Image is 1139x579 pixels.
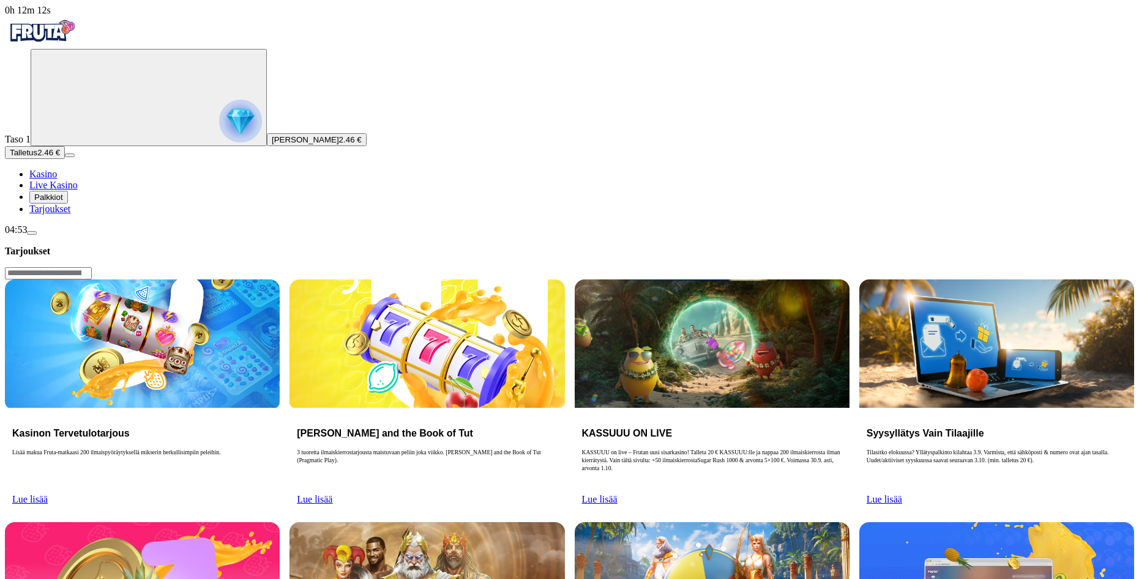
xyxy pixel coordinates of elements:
[29,169,57,179] a: diamond iconKasino
[289,279,564,408] img: John Hunter and the Book of Tut
[5,224,27,235] span: 04:53
[37,148,60,157] span: 2.46 €
[582,494,618,504] a: Lue lisää
[297,449,557,488] p: 3 tuoretta ilmaiskierrostarjousta maistuvaan peliin joka viikko. [PERSON_NAME] and the Book of Tu...
[5,245,1134,257] h3: Tarjoukset
[5,267,92,279] input: Search
[5,16,1134,215] nav: Primary
[27,231,37,235] button: menu
[867,427,1127,439] h3: Syysyllätys Vain Tilaajille
[859,279,1134,408] img: Syysyllätys Vain Tilaajille
[12,449,272,488] p: Lisää makua Fruta-matkaasi 200 ilmaispyöräytyksellä mikserin herkullisimpiin peleihin.
[297,494,332,504] a: Lue lisää
[297,427,557,439] h3: [PERSON_NAME] and the Book of Tut
[219,100,262,142] img: reward progress
[29,191,68,204] button: reward iconPalkkiot
[12,427,272,439] h3: Kasinon Tervetulotarjous
[5,279,280,408] img: Kasinon Tervetulotarjous
[5,16,78,46] img: Fruta
[12,494,48,504] a: Lue lisää
[34,193,63,202] span: Palkkiot
[867,449,1127,488] p: Tilasitko elokuussa? Yllätyspalkinto kilahtaa 3.9. Varmista, että sähköposti & numero ovat ajan t...
[575,279,850,408] img: KASSUUU ON LIVE
[29,169,57,179] span: Kasino
[29,204,70,214] a: gift-inverted iconTarjoukset
[5,146,65,159] button: Talletusplus icon2.46 €
[29,180,78,190] span: Live Kasino
[267,133,367,146] button: [PERSON_NAME]2.46 €
[582,449,842,488] p: KASSUUU on live – Frutan uusi sisarkasino! Talleta 20 € KASSUUU:lle ja nappaa 200 ilmaiskierrosta...
[29,180,78,190] a: poker-chip iconLive Kasino
[31,49,267,146] button: reward progress
[867,494,902,504] a: Lue lisää
[5,38,78,48] a: Fruta
[5,5,51,15] span: user session time
[339,135,362,144] span: 2.46 €
[272,135,339,144] span: [PERSON_NAME]
[582,427,842,439] h3: KASSUUU ON LIVE
[5,134,31,144] span: Taso 1
[65,153,75,157] button: menu
[29,204,70,214] span: Tarjoukset
[10,148,37,157] span: Talletus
